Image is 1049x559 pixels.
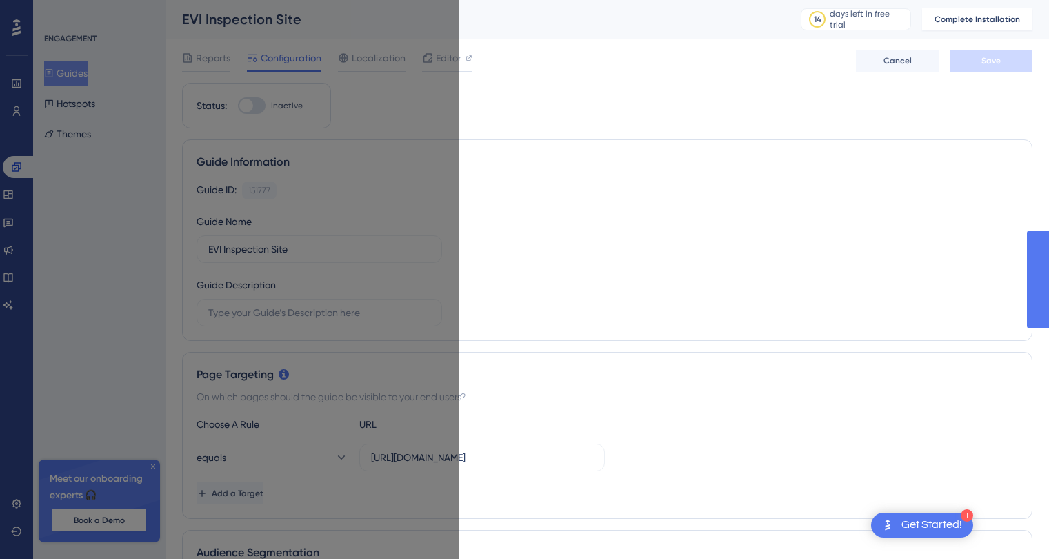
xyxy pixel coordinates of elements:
[44,61,88,86] button: Guides
[44,91,95,116] button: Hotspots
[197,482,263,504] button: Add a Target
[359,416,511,433] div: URL
[197,449,226,466] span: equals
[74,515,125,526] span: Book a Demo
[814,14,821,25] div: 14
[856,50,939,72] button: Cancel
[883,55,912,66] span: Cancel
[208,305,430,320] input: Type your Guide’s Description here
[208,242,430,257] input: Type your Guide’s Name here
[197,277,276,293] div: Guide Description
[197,416,348,433] div: Choose A Rule
[197,154,1018,170] div: Guide Information
[44,33,97,44] div: ENGAGEMENT
[371,450,593,465] input: yourwebsite.com/path
[935,14,1020,25] span: Complete Installation
[901,518,962,533] div: Get Started!
[922,8,1032,30] button: Complete Installation
[830,8,906,30] div: days left in free trial
[44,121,91,146] button: Themes
[50,471,149,504] span: Meet our onboarding experts 🎧
[52,509,146,531] button: Book a Demo
[197,444,348,471] button: equals
[950,50,1032,72] button: Save
[212,488,263,499] span: Add a Target
[197,389,1018,405] div: On which pages should the guide be visible to your end users?
[991,504,1032,546] iframe: UserGuiding AI Assistant Launcher
[961,509,973,522] div: 1
[879,517,896,533] img: launcher-image-alternative-text
[182,10,766,29] div: EVI Inspection Site
[981,55,1001,66] span: Save
[197,213,252,230] div: Guide Name
[197,366,1018,383] div: Page Targeting
[871,513,973,538] div: Open Get Started! checklist, remaining modules: 1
